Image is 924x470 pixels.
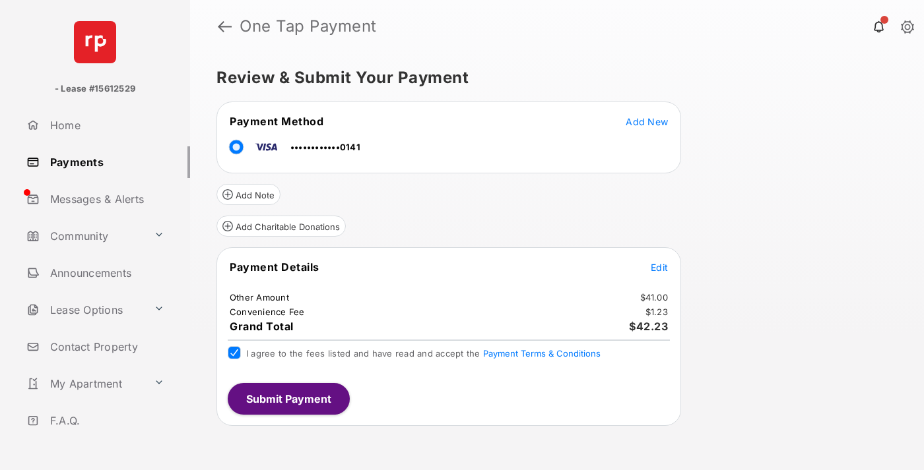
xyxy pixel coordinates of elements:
[230,320,294,333] span: Grand Total
[21,220,148,252] a: Community
[626,115,668,128] button: Add New
[645,306,669,318] td: $1.23
[651,262,668,273] span: Edit
[55,82,135,96] p: - Lease #15612529
[246,348,601,359] span: I agree to the fees listed and have read and accept the
[21,405,190,436] a: F.A.Q.
[21,183,190,215] a: Messages & Alerts
[216,216,346,237] button: Add Charitable Donations
[21,146,190,178] a: Payments
[216,70,887,86] h5: Review & Submit Your Payment
[230,115,323,128] span: Payment Method
[21,257,190,289] a: Announcements
[640,291,669,303] td: $41.00
[230,260,319,274] span: Payment Details
[229,306,306,318] td: Convenience Fee
[21,109,190,141] a: Home
[216,184,280,205] button: Add Note
[21,368,148,399] a: My Apartment
[74,21,116,63] img: svg+xml;base64,PHN2ZyB4bWxucz0iaHR0cDovL3d3dy53My5vcmcvMjAwMC9zdmciIHdpZHRoPSI2NCIgaGVpZ2h0PSI2NC...
[229,291,290,303] td: Other Amount
[629,320,668,333] span: $42.23
[483,348,601,359] button: I agree to the fees listed and have read and accept the
[651,260,668,274] button: Edit
[21,294,148,326] a: Lease Options
[228,383,350,415] button: Submit Payment
[290,142,360,152] span: ••••••••••••0141
[21,331,190,363] a: Contact Property
[240,18,377,34] strong: One Tap Payment
[626,116,668,127] span: Add New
